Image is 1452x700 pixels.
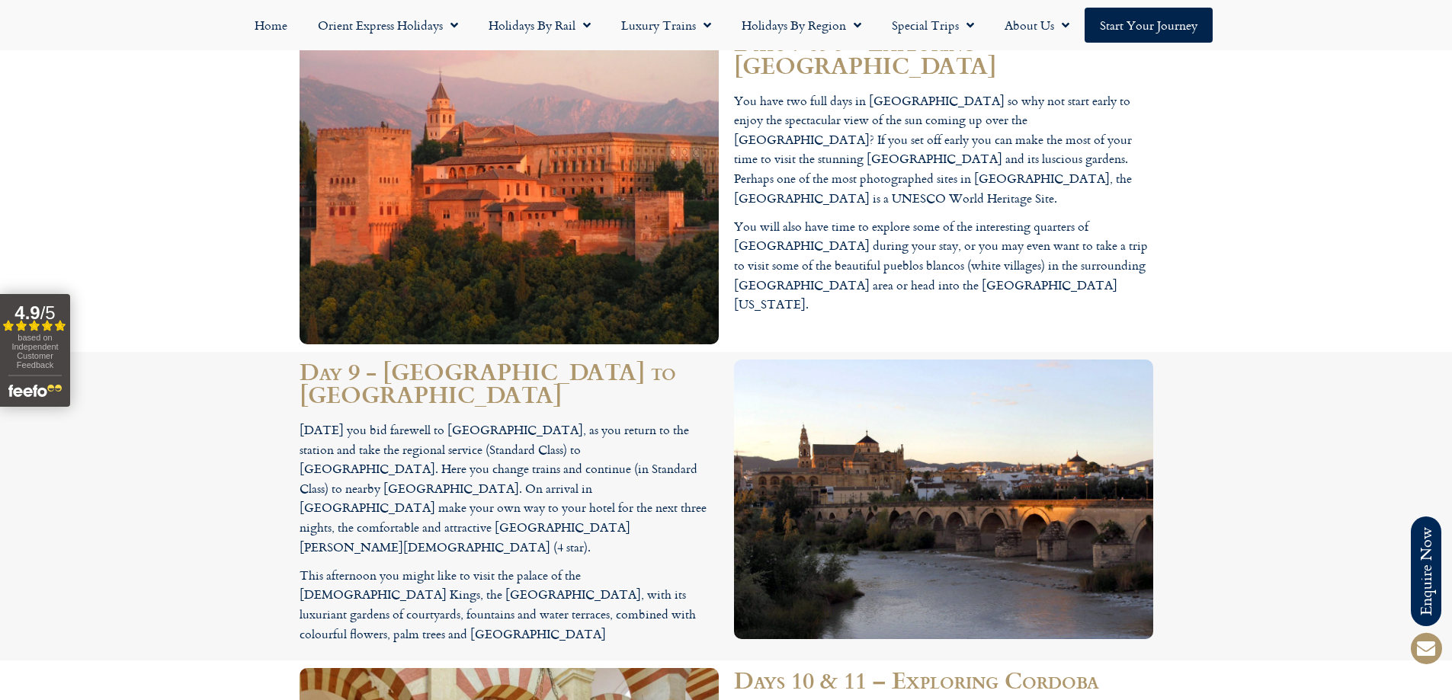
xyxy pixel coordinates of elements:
h2: Days 7 & 8 – Exploring [GEOGRAPHIC_DATA] [734,30,1153,76]
p: You will also have time to explore some of the interesting quarters of [GEOGRAPHIC_DATA] during y... [734,217,1153,315]
p: This afternoon you might like to visit the palace of the [DEMOGRAPHIC_DATA] Kings, the [GEOGRAPHI... [300,566,719,644]
a: Luxury Trains [606,8,726,43]
a: Holidays by Region [726,8,877,43]
a: Start your Journey [1085,8,1213,43]
a: About Us [989,8,1085,43]
h2: Day 9 - [GEOGRAPHIC_DATA] to [GEOGRAPHIC_DATA] [300,360,719,405]
img: Visit The Roman Bridge St Córdoba [734,360,1153,639]
p: [DATE] you bid farewell to [GEOGRAPHIC_DATA], as you return to the station and take the regional ... [300,420,719,557]
nav: Menu [8,8,1444,43]
p: You have two full days in [GEOGRAPHIC_DATA] so why not start early to enjoy the spectacular view ... [734,91,1153,209]
a: Home [239,8,303,43]
a: Orient Express Holidays [303,8,473,43]
a: Holidays by Rail [473,8,606,43]
a: Special Trips [877,8,989,43]
h2: Days 10 & 11 – Exploring Cordoba [734,668,1153,691]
